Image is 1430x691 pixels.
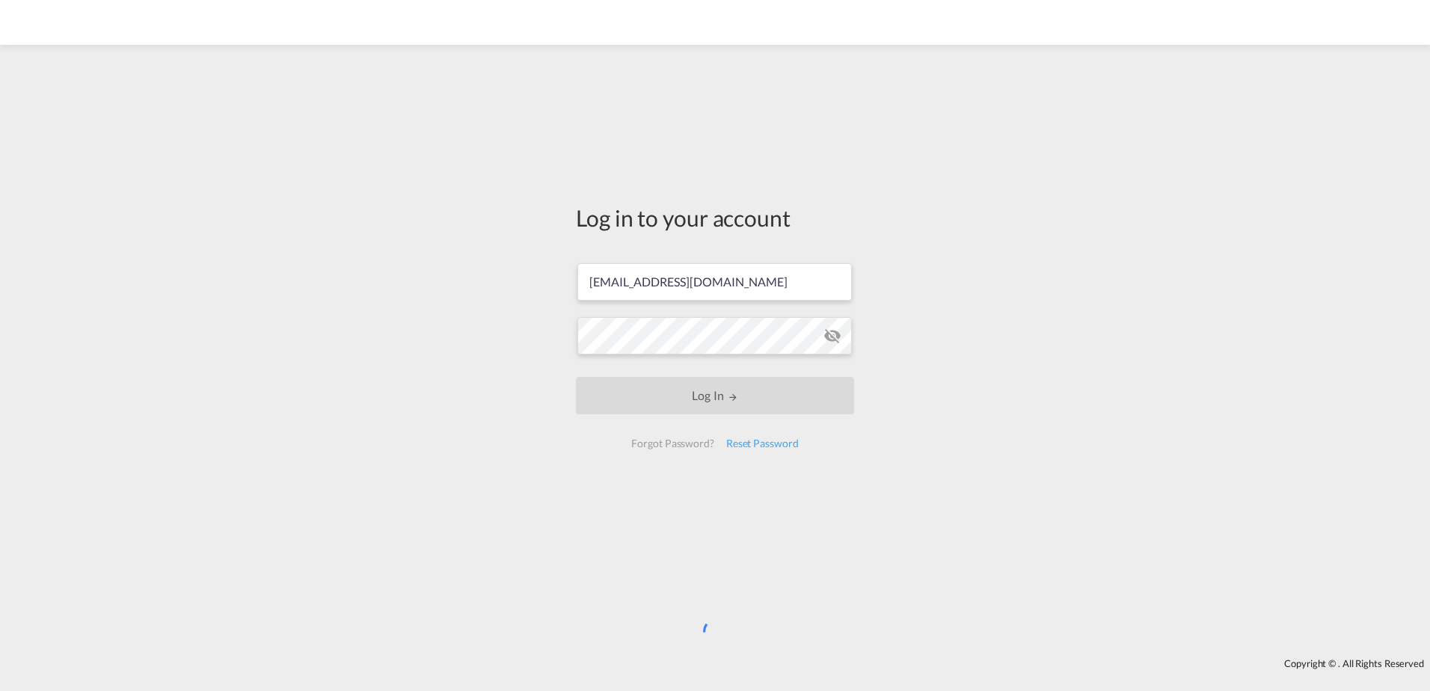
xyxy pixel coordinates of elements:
[625,430,719,457] div: Forgot Password?
[576,202,854,233] div: Log in to your account
[576,377,854,414] button: LOGIN
[823,327,841,345] md-icon: icon-eye-off
[577,263,852,301] input: Enter email/phone number
[720,430,805,457] div: Reset Password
